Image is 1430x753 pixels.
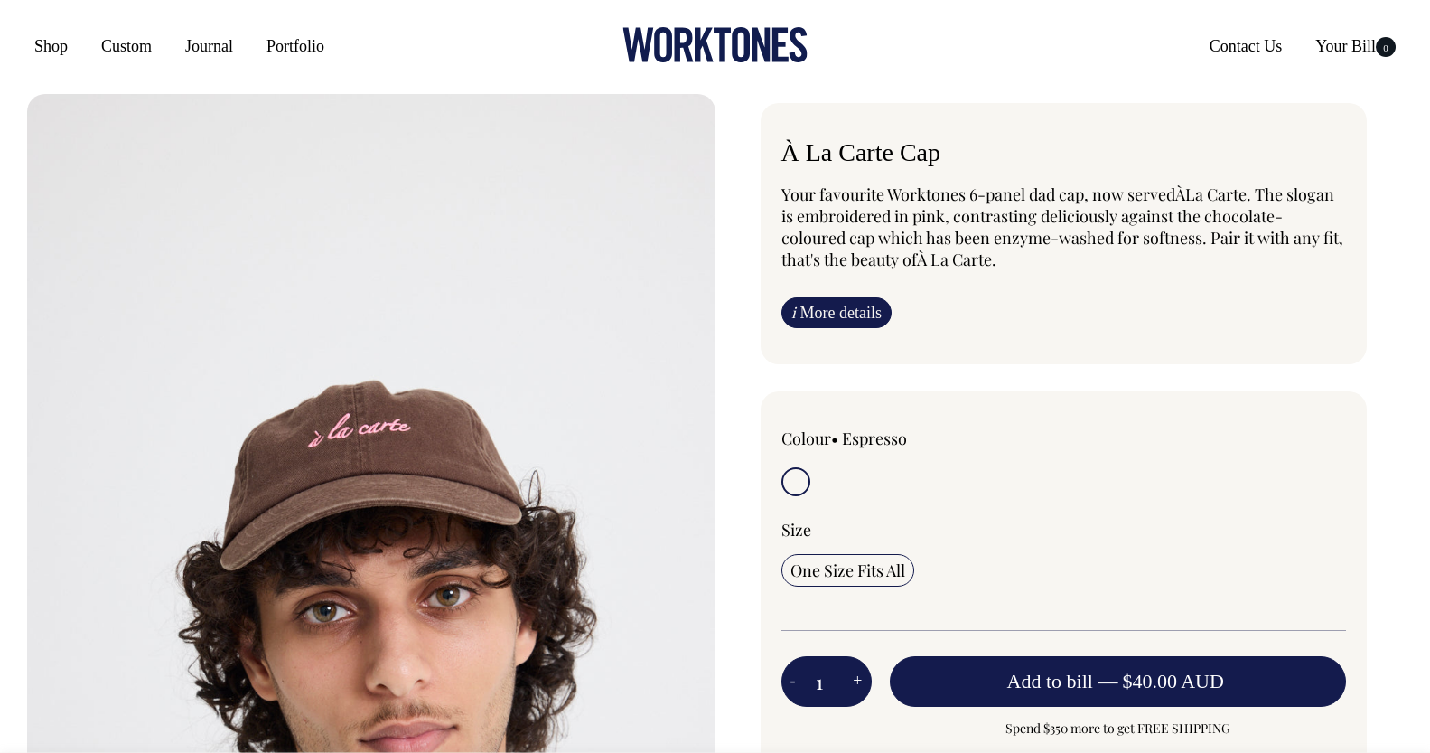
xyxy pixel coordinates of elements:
span: 0 [1376,37,1396,57]
button: Add to bill —$40.00 AUD [890,656,1347,707]
button: - [781,664,805,700]
span: nzyme-washed for softness. Pair it with any fit, that's the beauty of À La Carte. [781,227,1343,270]
span: One Size Fits All [790,560,905,581]
a: Contact Us [1202,30,1290,62]
a: Your Bill0 [1308,30,1403,62]
div: Size [781,519,1347,541]
input: One Size Fits All [781,554,914,587]
span: • [831,428,838,449]
span: Add to bill [1007,670,1093,692]
div: Colour [781,428,1007,449]
a: Custom [94,30,159,62]
a: Journal [178,30,240,62]
span: À [1175,184,1185,205]
h6: À La Carte Cap [781,139,1347,167]
button: + [844,664,871,700]
span: — [1098,670,1228,692]
a: Shop [27,30,75,62]
a: iMore details [781,297,892,328]
label: Espresso [842,428,907,449]
span: Spend $350 more to get FREE SHIPPING [890,718,1347,739]
a: Portfolio [259,30,332,62]
span: i [791,303,796,322]
p: Your favourite Worktones 6-panel dad cap, now served La Carte. The slogan is embroidered in pink,... [781,184,1347,270]
span: $40.00 AUD [1122,670,1223,692]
